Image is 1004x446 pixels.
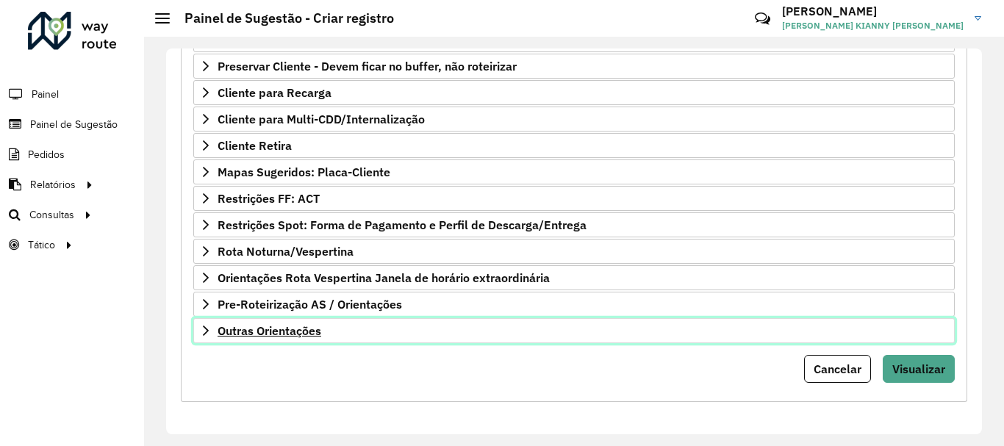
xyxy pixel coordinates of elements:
[218,325,321,337] span: Outras Orientações
[28,147,65,162] span: Pedidos
[218,193,320,204] span: Restrições FF: ACT
[883,355,955,383] button: Visualizar
[193,54,955,79] a: Preservar Cliente - Devem ficar no buffer, não roteirizar
[782,19,964,32] span: [PERSON_NAME] KIANNY [PERSON_NAME]
[193,107,955,132] a: Cliente para Multi-CDD/Internalização
[747,3,778,35] a: Contato Rápido
[193,212,955,237] a: Restrições Spot: Forma de Pagamento e Perfil de Descarga/Entrega
[814,362,861,376] span: Cancelar
[218,166,390,178] span: Mapas Sugeridos: Placa-Cliente
[218,219,587,231] span: Restrições Spot: Forma de Pagamento e Perfil de Descarga/Entrega
[218,298,402,310] span: Pre-Roteirização AS / Orientações
[193,292,955,317] a: Pre-Roteirização AS / Orientações
[218,272,550,284] span: Orientações Rota Vespertina Janela de horário extraordinária
[804,355,871,383] button: Cancelar
[218,140,292,151] span: Cliente Retira
[218,245,354,257] span: Rota Noturna/Vespertina
[218,60,517,72] span: Preservar Cliente - Devem ficar no buffer, não roteirizar
[193,318,955,343] a: Outras Orientações
[29,207,74,223] span: Consultas
[193,265,955,290] a: Orientações Rota Vespertina Janela de horário extraordinária
[30,177,76,193] span: Relatórios
[218,87,331,98] span: Cliente para Recarga
[193,186,955,211] a: Restrições FF: ACT
[30,117,118,132] span: Painel de Sugestão
[170,10,394,26] h2: Painel de Sugestão - Criar registro
[892,362,945,376] span: Visualizar
[782,4,964,18] h3: [PERSON_NAME]
[193,159,955,184] a: Mapas Sugeridos: Placa-Cliente
[218,113,425,125] span: Cliente para Multi-CDD/Internalização
[193,133,955,158] a: Cliente Retira
[193,239,955,264] a: Rota Noturna/Vespertina
[28,237,55,253] span: Tático
[193,80,955,105] a: Cliente para Recarga
[32,87,59,102] span: Painel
